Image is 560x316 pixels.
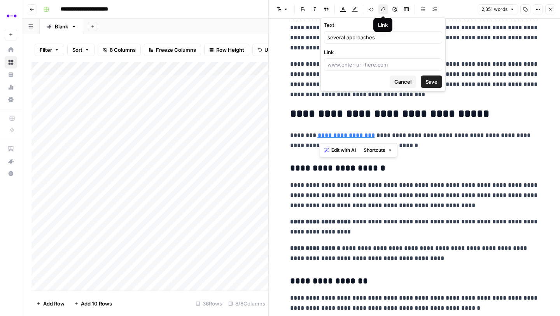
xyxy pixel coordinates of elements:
span: Save [425,78,437,86]
button: Row Height [204,44,249,56]
span: Undo [264,46,278,54]
div: 36 Rows [192,297,225,310]
span: 2,351 words [481,6,507,13]
button: Add 10 Rows [69,297,117,310]
span: 8 Columns [110,46,136,54]
span: Cancel [394,78,411,86]
a: Your Data [5,68,17,81]
a: AirOps Academy [5,142,17,155]
img: Abacum Logo [5,9,19,23]
div: Blank [55,23,68,30]
button: Workspace: Abacum [5,6,17,26]
a: Blank [40,19,83,34]
button: What's new? [5,155,17,167]
div: 8/8 Columns [225,297,268,310]
a: Usage [5,81,17,93]
span: Filter [40,46,52,54]
label: Text [324,21,442,29]
button: Shortcuts [360,145,395,155]
span: Add Row [43,300,65,307]
span: Edit with AI [331,147,356,154]
a: Settings [5,93,17,106]
span: Row Height [216,46,244,54]
span: Shortcuts [364,147,385,154]
label: Link [324,48,442,56]
button: Freeze Columns [144,44,201,56]
input: Type placeholder [327,33,439,41]
span: Add 10 Rows [81,300,112,307]
button: Sort [67,44,94,56]
a: Browse [5,56,17,68]
span: Sort [72,46,82,54]
input: www.enter-url-here.com [327,61,439,68]
span: Freeze Columns [156,46,196,54]
button: Cancel [390,75,416,88]
button: Help + Support [5,167,17,180]
button: Add Row [31,297,69,310]
button: 2,351 words [478,4,518,14]
a: Home [5,44,17,56]
button: Undo [252,44,283,56]
button: 8 Columns [98,44,141,56]
button: Save [421,75,442,88]
button: Filter [35,44,64,56]
button: Edit with AI [321,145,359,155]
